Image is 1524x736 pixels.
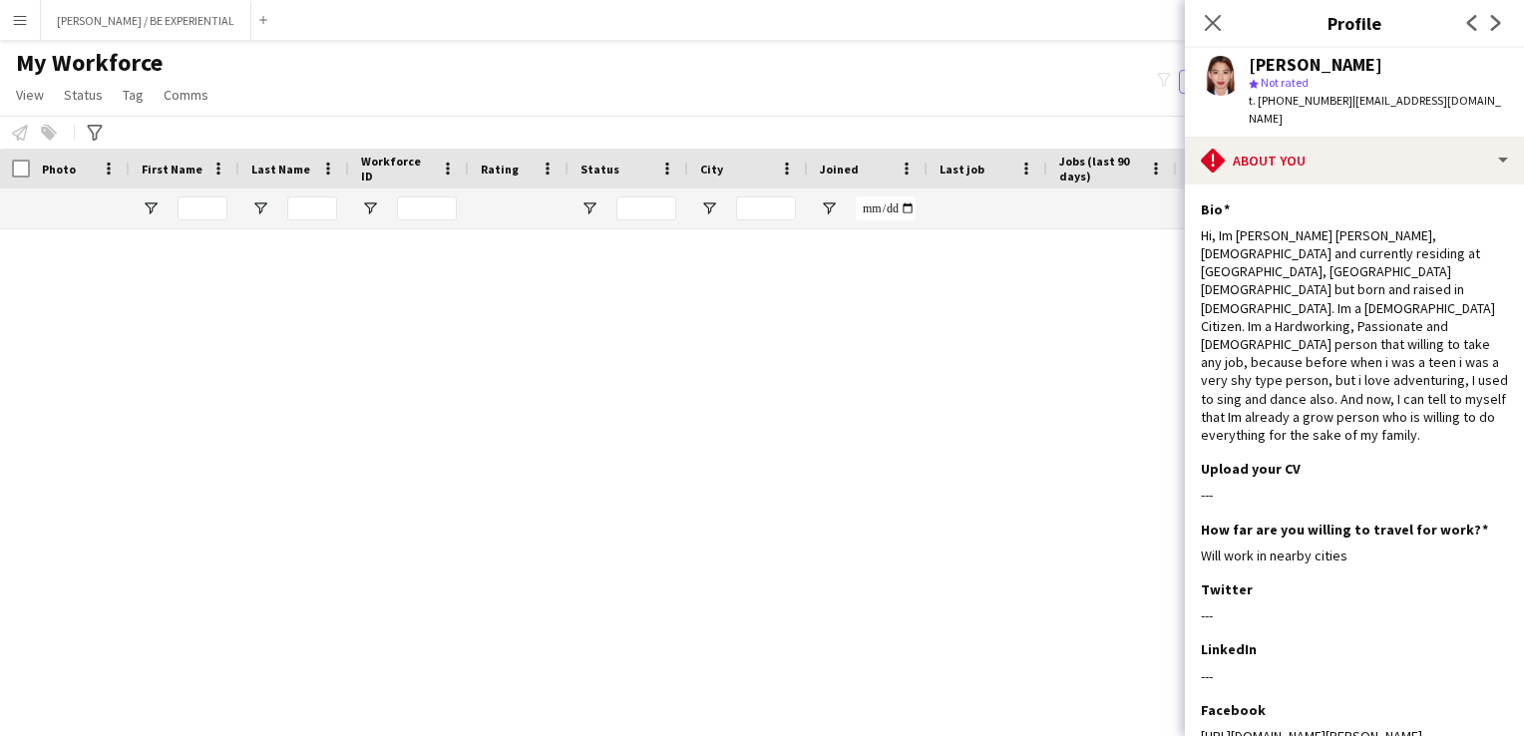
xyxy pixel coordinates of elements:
h3: Upload your CV [1201,460,1301,478]
span: Rating [481,162,519,177]
span: My Workforce [16,48,163,78]
input: Status Filter Input [616,196,676,220]
button: Everyone5,896 [1179,70,1279,94]
input: First Name Filter Input [178,196,227,220]
input: Last Name Filter Input [287,196,337,220]
span: Last Name [251,162,310,177]
span: t. [PHONE_NUMBER] [1249,93,1352,108]
span: First Name [142,162,202,177]
div: Will work in nearby cities [1201,547,1508,564]
button: Open Filter Menu [700,199,718,217]
span: Jobs (last 90 days) [1059,154,1141,184]
div: Hi, Im [PERSON_NAME] [PERSON_NAME], [DEMOGRAPHIC_DATA] and currently residing at [GEOGRAPHIC_DATA... [1201,226,1508,444]
h3: LinkedIn [1201,640,1257,658]
button: Open Filter Menu [251,199,269,217]
button: Open Filter Menu [361,199,379,217]
div: --- [1201,606,1508,624]
span: Comms [164,86,208,104]
span: Status [580,162,619,177]
button: [PERSON_NAME] / BE EXPERIENTIAL [41,1,251,40]
div: [PERSON_NAME] [1249,56,1382,74]
h3: Bio [1201,200,1230,218]
span: | [EMAIL_ADDRESS][DOMAIN_NAME] [1249,93,1501,126]
a: Comms [156,82,216,108]
span: Tag [123,86,144,104]
div: --- [1201,667,1508,685]
div: --- [1201,486,1508,504]
a: Tag [115,82,152,108]
button: Open Filter Menu [142,199,160,217]
input: Joined Filter Input [856,196,916,220]
span: View [16,86,44,104]
a: Status [56,82,111,108]
button: Open Filter Menu [820,199,838,217]
span: Status [64,86,103,104]
span: City [700,162,723,177]
app-action-btn: Advanced filters [83,121,107,145]
div: About you [1185,137,1524,184]
span: Not rated [1261,75,1309,90]
h3: How far are you willing to travel for work? [1201,521,1488,539]
span: Photo [42,162,76,177]
input: Workforce ID Filter Input [397,196,457,220]
h3: Profile [1185,10,1524,36]
span: Joined [820,162,859,177]
h3: Twitter [1201,580,1253,598]
h3: Facebook [1201,701,1266,719]
span: Workforce ID [361,154,433,184]
a: View [8,82,52,108]
input: City Filter Input [736,196,796,220]
button: Open Filter Menu [580,199,598,217]
span: Last job [940,162,984,177]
